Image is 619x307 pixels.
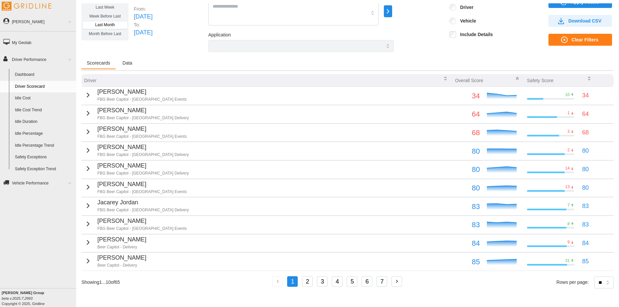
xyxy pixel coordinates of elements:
p: 83 [582,220,589,230]
p: Driver [84,77,96,84]
label: Vehicle [456,18,476,24]
p: 2 [567,147,570,153]
button: [PERSON_NAME]Beer Capitol - Delivery [84,253,146,268]
button: [PERSON_NAME]FBG Beer Capitol - [GEOGRAPHIC_DATA] Delivery [84,161,189,176]
label: Include Details [456,31,493,38]
p: 68 [582,128,589,137]
a: Dashboard [12,69,76,81]
span: Scorecards [87,61,110,65]
button: Download CSV [548,15,612,27]
p: [PERSON_NAME] [97,125,187,134]
p: 68 [455,127,480,138]
button: [PERSON_NAME]FBG Beer Capitol - [GEOGRAPHIC_DATA] Events [84,125,187,139]
p: [DATE] [134,28,153,37]
p: [DATE] [134,12,153,22]
p: Jacarey Jordan [97,198,189,207]
p: Beer Capitol - Delivery [97,263,146,268]
p: 84 [455,237,480,249]
p: 80 [455,164,480,175]
button: [PERSON_NAME]FBG Beer Capitol - [GEOGRAPHIC_DATA] Events [84,180,187,195]
span: Last Month [95,23,115,27]
p: 14 [565,166,570,171]
a: Driver Scorecard [12,81,76,93]
button: 7 [377,276,387,287]
p: Beer Capitol - Delivery [97,244,146,250]
a: Safety Exception Trend [12,163,76,175]
p: FBG Beer Capitol - [GEOGRAPHIC_DATA] Delivery [97,115,189,121]
img: Gridline [2,2,51,11]
p: FBG Beer Capitol - [GEOGRAPHIC_DATA] Events [97,97,187,102]
p: 84 [582,239,589,248]
span: Month Before Last [89,31,121,36]
p: FBG Beer Capitol - [GEOGRAPHIC_DATA] Events [97,226,187,231]
button: 6 [362,276,372,287]
p: 10 [565,92,570,98]
p: [PERSON_NAME] [97,180,187,189]
p: 83 [582,202,589,211]
span: Week Before Last [89,14,121,19]
p: Showing 1 ... 10 of 65 [81,279,120,285]
p: 80 [582,146,589,156]
p: FBG Beer Capitol - [GEOGRAPHIC_DATA] Delivery [97,207,189,213]
button: [PERSON_NAME]FBG Beer Capitol - [GEOGRAPHIC_DATA] Delivery [84,143,189,158]
p: 9 [567,239,570,245]
p: 80 [582,165,589,174]
p: Rows per page: [556,279,589,285]
p: 8 [567,221,570,227]
p: 80 [582,183,589,193]
p: [PERSON_NAME] [97,106,189,115]
p: 31 [565,258,570,264]
p: 34 [455,90,480,102]
label: Driver [456,4,473,11]
button: 2 [302,276,313,287]
p: [PERSON_NAME] [97,87,187,97]
i: beta v.2025.7.2993 [2,296,32,300]
p: 64 [582,110,589,119]
p: From: [134,6,153,12]
p: Overall Score [455,77,483,84]
div: Copyright © 2025, Gridline [2,290,76,306]
p: [PERSON_NAME] [97,143,189,152]
p: 80 [455,145,480,157]
p: [PERSON_NAME] [97,217,187,226]
button: 1 [287,276,298,287]
p: 83 [455,201,480,212]
button: [PERSON_NAME]Beer Capitol - Delivery [84,235,146,250]
button: 5 [347,276,357,287]
b: [PERSON_NAME] Group [2,291,44,295]
p: FBG Beer Capitol - [GEOGRAPHIC_DATA] Events [97,189,187,195]
p: FBG Beer Capitol - [GEOGRAPHIC_DATA] Delivery [97,171,189,176]
span: Data [123,61,132,65]
button: [PERSON_NAME]FBG Beer Capitol - [GEOGRAPHIC_DATA] Events [84,217,187,231]
p: 83 [455,219,480,230]
p: 1 [567,110,570,116]
a: Idle Cost Trend [12,104,76,116]
span: Download CSV [568,15,601,26]
button: Jacarey JordanFBG Beer Capitol - [GEOGRAPHIC_DATA] Delivery [84,198,189,213]
p: [PERSON_NAME] [97,161,189,171]
p: To: [134,22,153,28]
span: Last Week [96,5,114,10]
a: Idle Percentage [12,128,76,140]
p: 85 [582,257,589,266]
label: Application [208,31,231,39]
a: Idle Cost [12,92,76,104]
p: 7 [567,203,570,208]
p: 34 [582,91,589,100]
button: Clear Filters [548,34,612,46]
p: 3 [567,129,570,134]
a: Safety Exceptions [12,151,76,163]
p: 64 [455,108,480,120]
span: Clear Filters [572,34,598,45]
a: Idle Duration [12,116,76,128]
button: 3 [317,276,328,287]
p: 13 [565,184,570,190]
p: [PERSON_NAME] [97,235,146,244]
p: 85 [455,256,480,268]
button: 4 [332,276,342,287]
p: 80 [455,182,480,194]
button: [PERSON_NAME]FBG Beer Capitol - [GEOGRAPHIC_DATA] Delivery [84,106,189,121]
a: Idle Percentage Trend [12,140,76,152]
button: [PERSON_NAME]FBG Beer Capitol - [GEOGRAPHIC_DATA] Events [84,87,187,102]
p: FBG Beer Capitol - [GEOGRAPHIC_DATA] Delivery [97,152,189,158]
